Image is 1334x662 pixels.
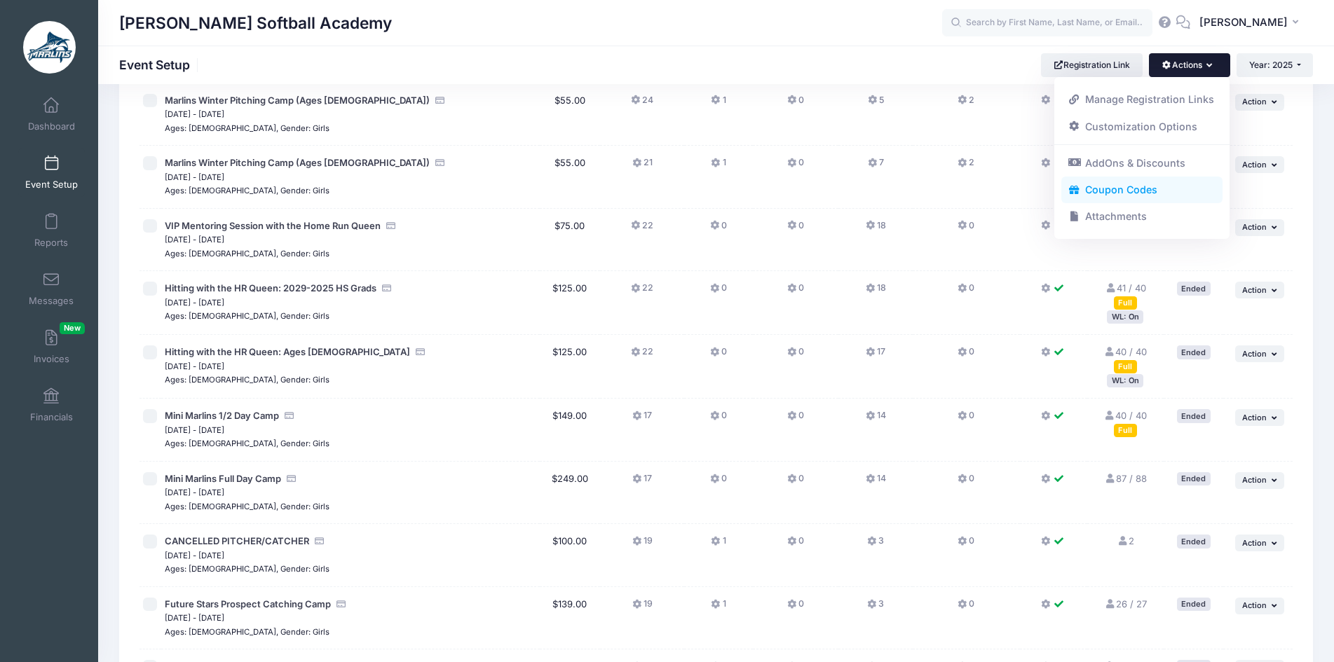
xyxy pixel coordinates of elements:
[314,537,325,546] i: Accepting Credit Card Payments
[165,186,329,195] small: Ages: [DEMOGRAPHIC_DATA], Gender: Girls
[1041,53,1143,77] a: Registration Link
[787,219,804,240] button: 0
[711,535,726,555] button: 1
[165,298,224,308] small: [DATE] - [DATE]
[165,361,224,371] small: [DATE] - [DATE]
[435,158,446,167] i: Accepting Credit Card Payments
[1177,472,1211,485] div: Ended
[1061,86,1223,113] a: Manage Registration Links
[868,156,884,177] button: 7
[711,94,726,114] button: 1
[165,564,329,574] small: Ages: [DEMOGRAPHIC_DATA], Gender: Girls
[958,94,974,114] button: 2
[165,627,329,637] small: Ages: [DEMOGRAPHIC_DATA], Gender: Girls
[866,282,886,302] button: 18
[23,21,76,74] img: Marlin Softball Academy
[1107,374,1143,387] div: WL: On
[18,380,85,429] a: Financials
[787,94,804,114] button: 0
[710,409,727,429] button: 0
[787,535,804,555] button: 0
[1242,285,1267,295] span: Action
[34,237,68,249] span: Reports
[540,209,600,272] td: $75.00
[867,535,884,555] button: 3
[286,474,297,483] i: Accepting Credit Card Payments
[165,109,224,119] small: [DATE] - [DATE]
[1061,150,1223,177] a: AddOns & Discounts
[165,551,224,560] small: [DATE] - [DATE]
[540,399,600,462] td: $149.00
[165,311,329,321] small: Ages: [DEMOGRAPHIC_DATA], Gender: Girls
[1242,538,1267,548] span: Action
[540,587,600,650] td: $139.00
[1235,472,1284,489] button: Action
[1107,310,1143,324] div: WL: On
[165,613,224,623] small: [DATE] - [DATE]
[1104,410,1147,435] a: 40 / 40 Full
[631,282,653,302] button: 22
[1104,598,1146,609] a: 26 / 27
[1177,345,1211,359] div: Ended
[165,123,329,133] small: Ages: [DEMOGRAPHIC_DATA], Gender: Girls
[386,221,397,230] i: Accepting Credit Card Payments
[868,94,884,114] button: 5
[787,345,804,366] button: 0
[165,502,329,511] small: Ages: [DEMOGRAPHIC_DATA], Gender: Girls
[1117,535,1134,546] a: 2
[18,264,85,313] a: Messages
[866,219,886,240] button: 18
[165,346,410,357] span: Hitting with the HR Queen: Ages [DEMOGRAPHIC_DATA]
[1237,53,1313,77] button: Year: 2025
[165,535,309,546] span: CANCELLED PITCHER/CATCHER
[435,96,446,105] i: Accepting Credit Card Payments
[787,472,804,492] button: 0
[958,345,974,366] button: 0
[1242,600,1267,610] span: Action
[1242,349,1267,359] span: Action
[25,179,78,191] span: Event Setup
[710,345,727,366] button: 0
[1114,424,1137,437] div: Full
[632,409,652,429] button: 17
[165,410,279,421] span: Mini Marlins 1/2 Day Camp
[711,598,726,618] button: 1
[1105,282,1145,308] a: 41 / 40 Full
[632,535,653,555] button: 19
[1235,345,1284,362] button: Action
[18,148,85,197] a: Event Setup
[34,353,69,365] span: Invoices
[787,598,804,618] button: 0
[631,345,653,366] button: 22
[631,94,653,114] button: 24
[165,439,329,448] small: Ages: [DEMOGRAPHIC_DATA], Gender: Girls
[958,472,974,492] button: 0
[1235,535,1284,551] button: Action
[632,598,653,618] button: 19
[1235,282,1284,298] button: Action
[1235,409,1284,426] button: Action
[1242,160,1267,170] span: Action
[165,282,376,294] span: Hitting with the HR Queen: 2029-2025 HS Grads
[1235,219,1284,236] button: Action
[29,295,74,307] span: Messages
[1177,282,1211,295] div: Ended
[631,219,653,240] button: 22
[1104,346,1147,371] a: 40 / 40 Full
[1177,535,1211,548] div: Ended
[1114,360,1137,373] div: Full
[1249,60,1293,70] span: Year: 2025
[18,206,85,255] a: Reports
[1061,177,1223,203] a: Coupon Codes
[710,219,727,240] button: 0
[1104,473,1146,484] a: 87 / 88
[958,535,974,555] button: 0
[415,347,426,357] i: Accepting Credit Card Payments
[30,411,73,423] span: Financials
[958,156,974,177] button: 2
[165,425,224,435] small: [DATE] - [DATE]
[866,409,886,429] button: 14
[1242,97,1267,106] span: Action
[942,9,1152,37] input: Search by First Name, Last Name, or Email...
[867,598,884,618] button: 3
